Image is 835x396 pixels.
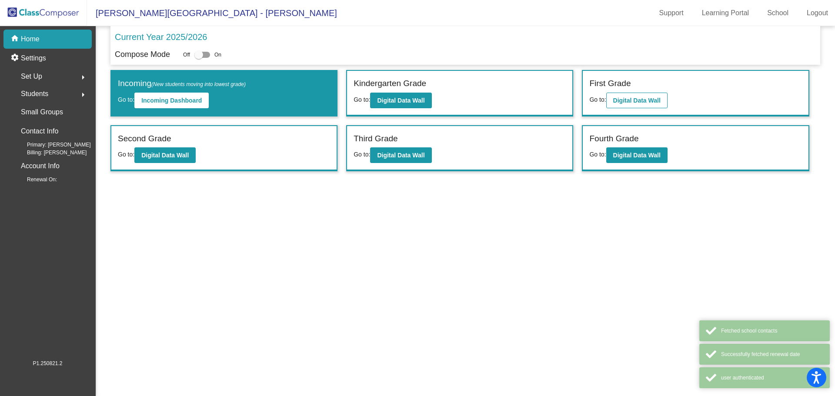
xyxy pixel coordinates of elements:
[354,96,370,103] span: Go to:
[589,133,638,145] label: Fourth Grade
[13,141,91,149] span: Primary: [PERSON_NAME]
[115,30,207,43] p: Current Year 2025/2026
[118,77,246,90] label: Incoming
[10,53,21,63] mat-icon: settings
[589,96,606,103] span: Go to:
[370,147,431,163] button: Digital Data Wall
[134,147,196,163] button: Digital Data Wall
[21,160,60,172] p: Account Info
[21,34,40,44] p: Home
[354,77,426,90] label: Kindergarten Grade
[613,97,661,104] b: Digital Data Wall
[606,147,668,163] button: Digital Data Wall
[118,96,134,103] span: Go to:
[354,151,370,158] span: Go to:
[354,133,397,145] label: Third Grade
[118,133,171,145] label: Second Grade
[13,149,87,156] span: Billing: [PERSON_NAME]
[21,53,46,63] p: Settings
[21,106,63,118] p: Small Groups
[21,125,58,137] p: Contact Info
[183,51,190,59] span: Off
[606,93,668,108] button: Digital Data Wall
[695,6,756,20] a: Learning Portal
[151,81,246,87] span: (New students moving into lowest grade)
[377,152,424,159] b: Digital Data Wall
[134,93,209,108] button: Incoming Dashboard
[78,90,88,100] mat-icon: arrow_right
[21,88,48,100] span: Students
[141,152,189,159] b: Digital Data Wall
[370,93,431,108] button: Digital Data Wall
[118,151,134,158] span: Go to:
[377,97,424,104] b: Digital Data Wall
[589,77,631,90] label: First Grade
[760,6,795,20] a: School
[13,176,57,183] span: Renewal On:
[613,152,661,159] b: Digital Data Wall
[141,97,202,104] b: Incoming Dashboard
[78,72,88,83] mat-icon: arrow_right
[21,70,42,83] span: Set Up
[10,34,21,44] mat-icon: home
[87,6,337,20] span: [PERSON_NAME][GEOGRAPHIC_DATA] - [PERSON_NAME]
[800,6,835,20] a: Logout
[589,151,606,158] span: Go to:
[115,49,170,60] p: Compose Mode
[652,6,691,20] a: Support
[214,51,221,59] span: On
